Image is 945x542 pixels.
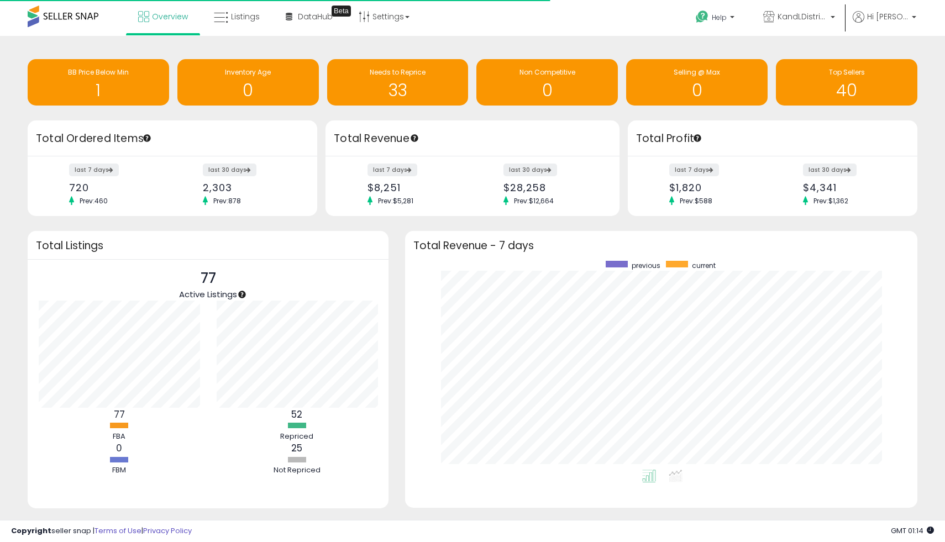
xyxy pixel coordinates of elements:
h1: 1 [33,81,164,99]
h3: Total Ordered Items [36,131,309,146]
a: Inventory Age 0 [177,59,319,106]
a: Top Sellers 40 [776,59,917,106]
span: 2025-09-18 01:14 GMT [891,525,934,536]
div: Tooltip anchor [332,6,351,17]
h1: 0 [183,81,313,99]
h3: Total Revenue - 7 days [413,241,909,250]
div: Tooltip anchor [410,133,419,143]
div: Tooltip anchor [237,290,247,299]
h1: 40 [781,81,912,99]
h3: Total Profit [636,131,909,146]
a: Help [687,2,746,36]
a: Hi [PERSON_NAME] [853,11,916,36]
span: Top Sellers [829,67,865,77]
div: Not Repriced [264,465,330,476]
b: 0 [116,441,122,455]
label: last 7 days [669,164,719,176]
span: Prev: $5,281 [372,196,419,206]
span: DataHub [298,11,333,22]
span: Prev: $1,362 [808,196,854,206]
a: Selling @ Max 0 [626,59,768,106]
strong: Copyright [11,525,51,536]
span: Help [712,13,727,22]
label: last 7 days [69,164,119,176]
label: last 30 days [203,164,256,176]
p: 77 [179,268,237,289]
span: Needs to Reprice [370,67,426,77]
label: last 30 days [803,164,857,176]
div: Tooltip anchor [142,133,152,143]
div: $28,258 [503,182,600,193]
label: last 30 days [503,164,557,176]
a: Terms of Use [95,525,141,536]
div: Repriced [264,432,330,442]
span: Prev: $588 [674,196,718,206]
span: current [692,261,716,270]
div: FBM [86,465,153,476]
i: Get Help [695,10,709,24]
div: seller snap | | [11,526,192,536]
b: 52 [291,408,302,421]
h3: Total Listings [36,241,380,250]
div: $4,341 [803,182,898,193]
a: BB Price Below Min 1 [28,59,169,106]
h3: Total Revenue [334,131,611,146]
span: Overview [152,11,188,22]
b: 25 [291,441,302,455]
a: Privacy Policy [143,525,192,536]
div: 2,303 [203,182,298,193]
span: Prev: 878 [208,196,246,206]
span: Inventory Age [225,67,271,77]
span: BB Price Below Min [68,67,129,77]
span: Listings [231,11,260,22]
span: previous [632,261,660,270]
h1: 0 [632,81,762,99]
div: Tooltip anchor [692,133,702,143]
span: KandLDistribution LLC [778,11,827,22]
span: Non Competitive [519,67,575,77]
span: Prev: 460 [74,196,113,206]
h1: 33 [333,81,463,99]
div: $8,251 [368,182,464,193]
div: 720 [69,182,164,193]
div: FBA [86,432,153,442]
label: last 7 days [368,164,417,176]
div: $1,820 [669,182,764,193]
span: Prev: $12,664 [508,196,559,206]
span: Hi [PERSON_NAME] [867,11,909,22]
h1: 0 [482,81,612,99]
a: Needs to Reprice 33 [327,59,469,106]
a: Non Competitive 0 [476,59,618,106]
span: Selling @ Max [674,67,720,77]
span: Active Listings [179,288,237,300]
b: 77 [114,408,125,421]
